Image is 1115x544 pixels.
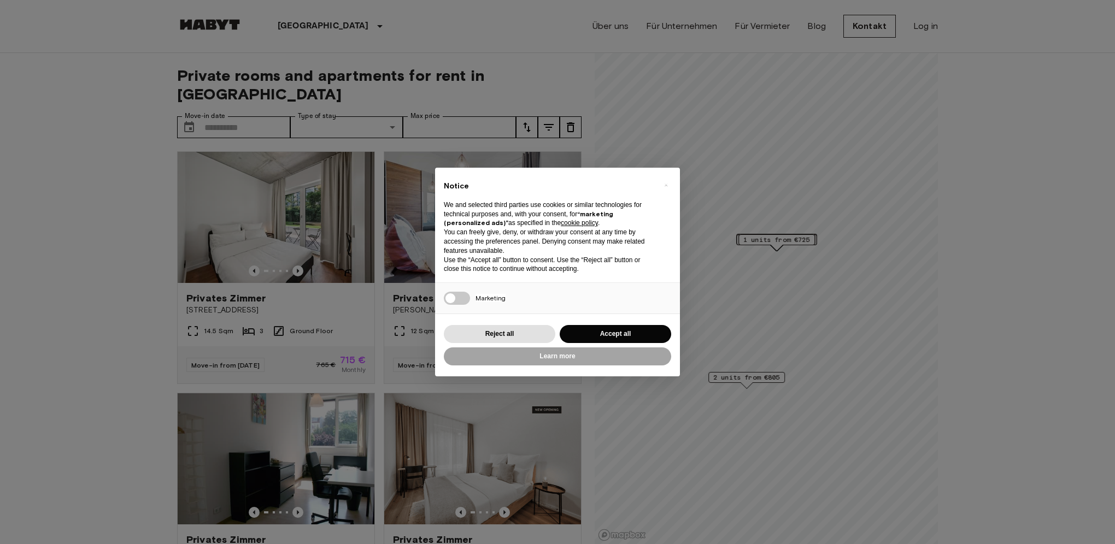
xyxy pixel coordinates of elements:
span: × [664,179,668,192]
button: Reject all [444,325,555,343]
button: Learn more [444,347,671,365]
strong: “marketing (personalized ads)” [444,210,613,227]
a: cookie policy [561,219,598,227]
span: Marketing [476,294,506,302]
p: You can freely give, deny, or withdraw your consent at any time by accessing the preferences pane... [444,228,654,255]
h2: Notice [444,181,654,192]
button: Accept all [560,325,671,343]
button: Close this notice [657,176,674,194]
p: Use the “Accept all” button to consent. Use the “Reject all” button or close this notice to conti... [444,256,654,274]
p: We and selected third parties use cookies or similar technologies for technical purposes and, wit... [444,200,654,228]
